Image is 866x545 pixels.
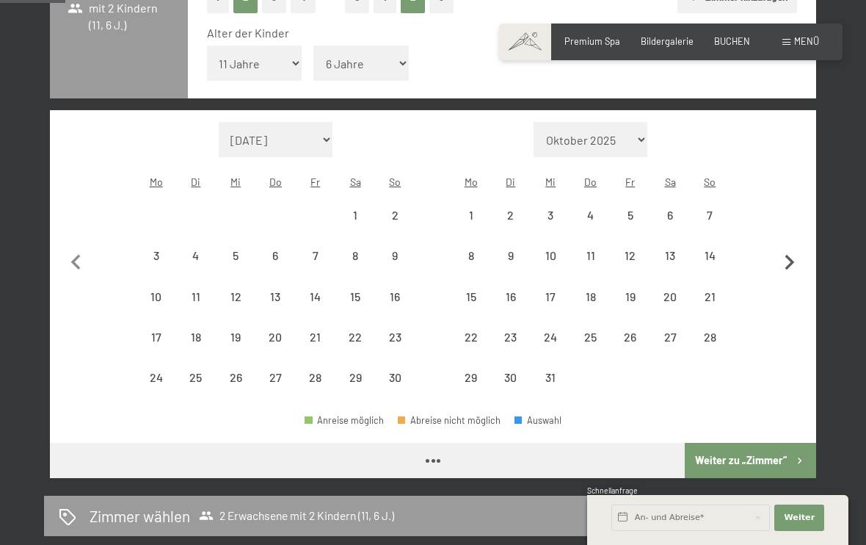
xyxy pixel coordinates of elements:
div: 23 [376,331,413,368]
div: Anreise nicht möglich [491,358,531,397]
div: Anreise nicht möglich [650,195,690,235]
div: Tue Dec 16 2025 [491,276,531,316]
div: Auswahl [514,416,561,425]
div: 10 [137,291,174,328]
div: Tue Dec 09 2025 [491,236,531,275]
div: Anreise nicht möglich [451,276,491,316]
div: 22 [453,331,490,368]
button: Weiter [774,505,824,531]
div: 9 [376,250,413,286]
div: Sat Nov 22 2025 [335,317,375,357]
div: Wed Dec 10 2025 [531,236,570,275]
div: Anreise nicht möglich [335,358,375,397]
div: Anreise nicht möglich [690,195,729,235]
div: Mon Dec 15 2025 [451,276,491,316]
div: Mon Nov 03 2025 [136,236,175,275]
div: Anreise nicht möglich [136,358,175,397]
div: Anreise nicht möglich [491,276,531,316]
div: Mon Nov 10 2025 [136,276,175,316]
div: Fri Nov 07 2025 [296,236,335,275]
a: Premium Spa [564,35,620,47]
div: 19 [612,291,649,328]
div: Sat Dec 27 2025 [650,317,690,357]
div: Sun Nov 09 2025 [375,236,415,275]
div: 8 [337,250,374,286]
div: 24 [137,372,174,408]
div: Anreise nicht möglich [531,276,570,316]
div: Anreise nicht möglich [296,276,335,316]
div: 20 [652,291,688,328]
div: Anreise nicht möglich [296,236,335,275]
div: Sat Nov 08 2025 [335,236,375,275]
div: Anreise nicht möglich [136,236,175,275]
div: Anreise nicht möglich [570,276,610,316]
div: 5 [217,250,254,286]
div: Anreise nicht möglich [491,195,531,235]
div: Wed Nov 05 2025 [216,236,255,275]
div: Thu Nov 13 2025 [255,276,295,316]
div: Anreise nicht möglich [335,236,375,275]
div: Anreise nicht möglich [451,236,491,275]
div: Thu Dec 18 2025 [570,276,610,316]
div: 9 [492,250,529,286]
div: Sun Dec 28 2025 [690,317,729,357]
div: Fri Dec 26 2025 [611,317,650,357]
div: Sat Nov 15 2025 [335,276,375,316]
abbr: Donnerstag [269,176,282,188]
div: Anreise nicht möglich [335,276,375,316]
div: Anreise nicht möglich [611,317,650,357]
div: 16 [376,291,413,328]
div: 11 [178,291,214,328]
div: Tue Dec 23 2025 [491,317,531,357]
div: 17 [137,331,174,368]
abbr: Sonntag [389,176,401,188]
div: Anreise nicht möglich [176,358,216,397]
div: Sat Nov 01 2025 [335,195,375,235]
div: Sun Nov 16 2025 [375,276,415,316]
div: Anreise nicht möglich [531,358,570,397]
button: Nächster Monat [774,122,805,398]
abbr: Donnerstag [584,176,597,188]
div: Wed Dec 31 2025 [531,358,570,397]
div: Thu Nov 20 2025 [255,317,295,357]
div: Wed Nov 12 2025 [216,276,255,316]
div: 4 [572,209,608,246]
div: Anreise nicht möglich [531,236,570,275]
div: Tue Nov 11 2025 [176,276,216,316]
div: Mon Dec 08 2025 [451,236,491,275]
div: 17 [532,291,569,328]
div: Anreise nicht möglich [570,236,610,275]
div: Anreise nicht möglich [255,236,295,275]
div: Mon Dec 29 2025 [451,358,491,397]
div: 15 [453,291,490,328]
div: Mon Dec 01 2025 [451,195,491,235]
div: Anreise nicht möglich [451,195,491,235]
div: 25 [572,331,608,368]
div: 15 [337,291,374,328]
span: Bildergalerie [641,35,694,47]
div: Anreise nicht möglich [570,317,610,357]
abbr: Montag [150,176,163,188]
div: Anreise nicht möglich [176,236,216,275]
div: Sun Nov 02 2025 [375,195,415,235]
div: 1 [453,209,490,246]
div: 25 [178,372,214,408]
div: Anreise nicht möglich [451,358,491,397]
div: Anreise nicht möglich [531,195,570,235]
div: Anreise nicht möglich [216,358,255,397]
div: Anreise nicht möglich [335,317,375,357]
div: Anreise nicht möglich [491,317,531,357]
div: Anreise nicht möglich [255,317,295,357]
div: 28 [297,372,334,408]
div: Anreise nicht möglich [375,317,415,357]
div: 31 [532,372,569,408]
div: 21 [691,291,728,328]
div: Anreise nicht möglich [611,195,650,235]
div: Anreise nicht möglich [216,276,255,316]
span: Menü [794,35,819,47]
div: Anreise nicht möglich [136,276,175,316]
span: Schnellanfrage [587,486,638,495]
div: Wed Dec 24 2025 [531,317,570,357]
div: Wed Nov 19 2025 [216,317,255,357]
div: Anreise nicht möglich [690,317,729,357]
